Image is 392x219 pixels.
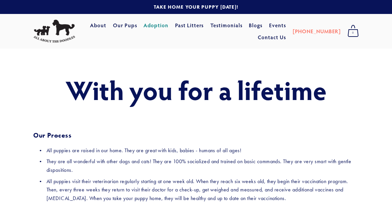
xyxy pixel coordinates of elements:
[249,19,262,31] a: Blogs
[33,131,72,139] strong: Our Process
[347,29,359,37] span: 0
[258,31,286,43] a: Contact Us
[344,23,362,40] a: 0 items in cart
[175,22,204,29] a: Past Litters
[47,146,359,155] p: All puppies are raised in our home. They are great with kids, babies - humans of all ages!
[113,19,137,31] a: Our Pups
[293,25,341,37] a: [PHONE_NUMBER]
[33,75,359,104] h1: With you for a lifetime
[47,157,359,174] p: They are all wonderful with other dogs and cats! They are 100% socialized and trained on basic co...
[269,19,286,31] a: Events
[90,19,106,31] a: About
[210,19,243,31] a: Testimonials
[47,177,359,203] p: All puppies visit their veterinarian regularly starting at one week old. When they reach six week...
[144,19,168,31] a: Adoption
[33,20,75,43] img: All About The Doodles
